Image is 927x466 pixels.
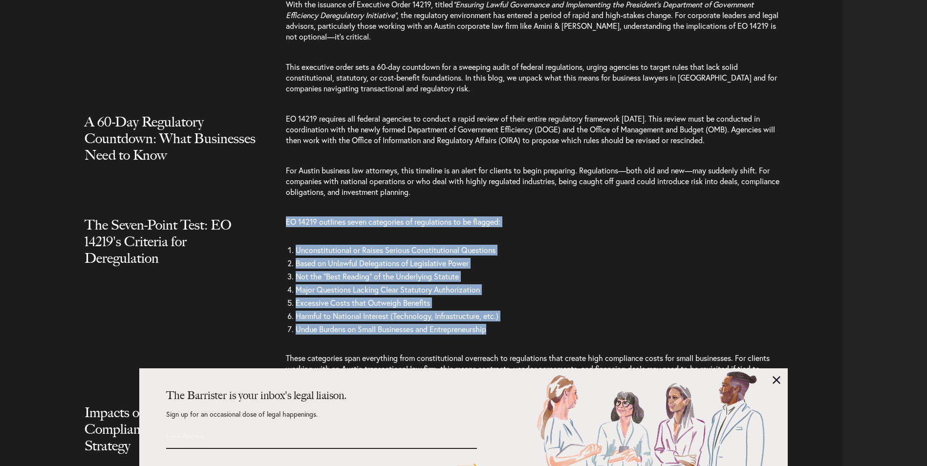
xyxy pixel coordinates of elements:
[85,113,259,183] h2: A 60-Day Regulatory Countdown: What Businesses Need to Know
[296,271,459,281] span: Not the “Best Reading” of the Underlying Statute
[166,427,399,444] input: Email Address
[296,297,430,308] span: Excessive Costs that Outweigh Benefits
[85,216,259,286] h2: The Seven-Point Test: EO 14219's Criteria for Deregulation
[166,411,477,427] p: Sign up for an occasional dose of legal happenings.
[296,324,486,334] span: Undue Burdens on Small Businesses and Entrepreneurship
[296,258,469,268] span: Based on Unlawful Delegations of Legislative Power
[286,353,770,384] span: These categories span everything from constitutional overreach to regulations that create high co...
[286,62,777,93] span: This executive order sets a 60-day countdown for a sweeping audit of federal regulations, urging ...
[296,284,480,295] span: Major Questions Lacking Clear Statutory Authorization
[286,165,779,197] span: For Austin business law attorneys, this timeline is an alert for clients to begin preparing. Regu...
[286,113,775,145] span: EO 14219 requires all federal agencies to conduct a rapid review of their entire regulatory frame...
[296,245,496,255] span: Unconstitutional or Raises Serious Constitutional Questions
[286,10,778,42] span: , the regulatory environment has entered a period of rapid and high-stakes change. For corporate ...
[286,216,500,227] span: EO 14219 outlines seven categories of regulations to be flagged:
[166,389,346,402] strong: The Barrister is your inbox's legal liaison.
[296,311,498,321] span: Harmful to National Interest (Technology, Infrastructure, etc.)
